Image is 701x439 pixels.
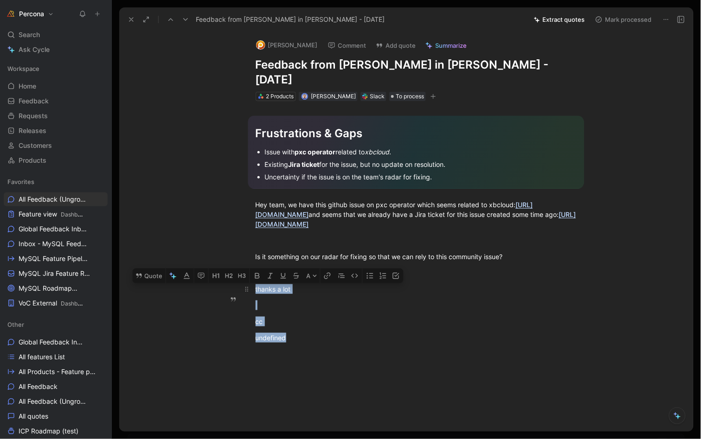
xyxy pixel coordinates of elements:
[4,175,108,189] div: Favorites
[4,139,108,153] a: Customers
[365,148,390,156] em: xbcloud
[61,211,92,218] span: Dashboards
[19,82,36,91] span: Home
[19,210,85,219] span: Feature view
[372,39,420,52] button: Add quote
[295,148,336,156] strong: pxc operator
[19,44,50,55] span: Ask Cycle
[19,269,91,279] span: MySQL Jira Feature Requests
[4,79,108,93] a: Home
[436,41,467,50] span: Summarize
[19,337,84,347] span: Global Feedback Inbox
[265,159,577,169] div: Existing for the issue, but no update on resolution.
[302,94,308,99] img: avatar
[19,195,89,204] span: All Feedback (Ungrouped)
[19,126,46,135] span: Releases
[4,124,108,138] a: Releases
[19,299,85,308] span: VoC External
[61,300,92,307] span: Dashboards
[19,10,44,18] h1: Percona
[4,409,108,423] a: All quotes
[19,397,87,406] span: All Feedback (Ungrouped)
[396,92,424,101] span: To process
[19,239,90,249] span: Inbox - MySQL Feedback
[252,38,322,52] button: logo[PERSON_NAME]
[4,267,108,280] a: MySQL Jira Feature Requests
[311,93,356,100] span: [PERSON_NAME]
[19,352,65,362] span: All features List
[7,64,39,73] span: Workspace
[6,9,15,19] img: Percona
[591,13,656,26] button: Mark processed
[4,237,108,251] a: Inbox - MySQL Feedback
[289,160,320,168] strong: Jira ticket
[7,177,34,186] span: Favorites
[4,28,108,42] div: Search
[76,285,95,292] span: MySQL
[196,14,385,25] span: Feedback from [PERSON_NAME] in [PERSON_NAME] - [DATE]
[19,284,86,293] span: MySQL Roadmap
[4,62,108,76] div: Workspace
[4,365,108,379] a: All Products - Feature pipeline
[19,156,46,165] span: Products
[265,147,577,157] div: Issue with related to .
[19,141,52,150] span: Customers
[4,252,108,266] a: MySQL Feature Pipeline
[19,426,78,436] span: ICP Roadmap (test)
[256,333,577,343] div: undefined
[19,96,49,106] span: Feedback
[19,111,48,121] span: Requests
[266,92,294,101] div: 2 Products
[4,394,108,408] a: All Feedback (Ungrouped)
[19,224,88,234] span: Global Feedback Inbox
[324,39,371,52] button: Comment
[4,318,108,331] div: Other
[421,39,471,52] button: Summarize
[4,281,108,295] a: MySQL RoadmapMySQL
[19,29,40,40] span: Search
[4,380,108,394] a: All Feedback
[265,172,577,182] div: Uncertainty if the issue is on the team's radar for fixing.
[256,200,577,229] div: Hey team, we have this github issue on pxc operator which seems related to xbcloud: and seems tha...
[256,317,577,326] div: cc
[7,320,24,329] span: Other
[256,40,265,50] img: logo
[370,92,385,101] div: Slack
[19,382,58,391] span: All Feedback
[19,254,89,264] span: MySQL Feature Pipeline
[4,192,108,206] a: All Feedback (Ungrouped)
[4,222,108,236] a: Global Feedback Inbox
[256,57,577,87] h1: Feedback from [PERSON_NAME] in [PERSON_NAME] - [DATE]
[530,13,589,26] button: Extract quotes
[4,94,108,108] a: Feedback
[19,367,96,376] span: All Products - Feature pipeline
[4,109,108,123] a: Requests
[19,412,48,421] span: All quotes
[4,318,108,438] div: OtherGlobal Feedback InboxAll features ListAll Products - Feature pipelineAll FeedbackAll Feedbac...
[4,424,108,438] a: ICP Roadmap (test)
[4,335,108,349] a: Global Feedback Inbox
[4,207,108,221] a: Feature viewDashboards
[256,252,577,261] div: Is it something on our radar for fixing so that we can rely to this community issue?
[4,350,108,364] a: All features List
[256,125,577,142] div: Frustrations & Gaps
[256,284,577,294] div: thanks a lot
[4,7,56,20] button: PerconaPercona
[4,296,108,310] a: VoC ExternalDashboards
[389,92,426,101] div: To process
[4,43,108,57] a: Ask Cycle
[4,153,108,167] a: Products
